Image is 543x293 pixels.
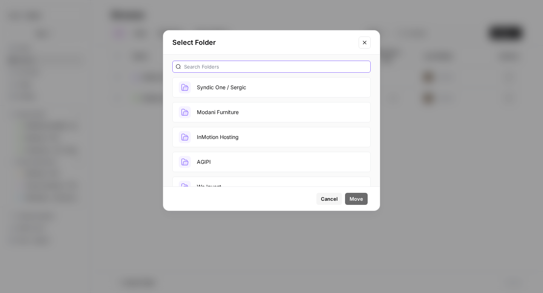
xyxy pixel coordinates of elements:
span: Cancel [321,195,337,203]
button: AGIPI [172,152,371,172]
button: Modani Furniture [172,102,371,122]
input: Search Folders [184,63,367,70]
span: Move [350,195,363,203]
button: Move [345,193,368,205]
h2: Select Folder [172,37,354,48]
button: We Invest [172,177,371,197]
button: Syndic One / Sergic [172,77,371,98]
button: Cancel [316,193,342,205]
button: InMotion Hosting [172,127,371,147]
button: Close modal [359,37,371,49]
